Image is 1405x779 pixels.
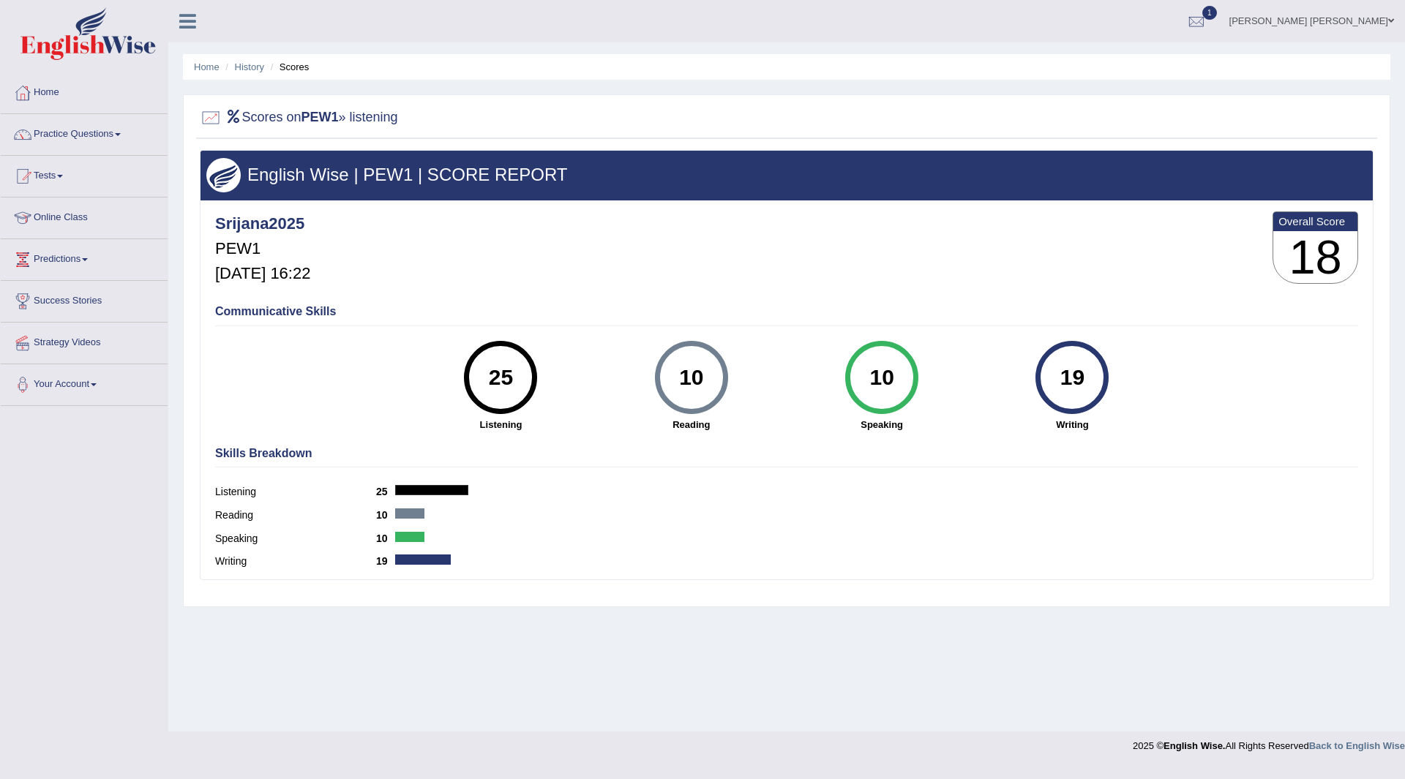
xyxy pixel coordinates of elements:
label: Writing [215,554,376,569]
div: 10 [855,347,908,408]
strong: Listening [413,418,588,432]
a: Back to English Wise [1309,740,1405,751]
a: Online Class [1,197,168,234]
div: 25 [474,347,528,408]
strong: Writing [984,418,1160,432]
a: Tests [1,156,168,192]
div: 19 [1046,347,1099,408]
b: 10 [376,509,395,521]
b: PEW1 [301,110,339,124]
b: 10 [376,532,395,544]
a: Predictions [1,239,168,276]
a: Home [194,61,220,72]
b: Overall Score [1278,215,1352,227]
a: Strategy Videos [1,323,168,359]
label: Listening [215,484,376,500]
a: Your Account [1,364,168,401]
label: Speaking [215,531,376,546]
strong: Reading [604,418,779,432]
h4: Srijana2025 [215,215,310,233]
a: Home [1,72,168,109]
h4: Communicative Skills [215,305,1358,318]
a: Practice Questions [1,114,168,151]
h5: [DATE] 16:22 [215,265,310,282]
h5: PEW1 [215,240,310,257]
h2: Scores on » listening [200,107,398,129]
div: 2025 © All Rights Reserved [1133,731,1405,753]
a: Success Stories [1,281,168,317]
label: Reading [215,508,376,523]
h3: English Wise | PEW1 | SCORE REPORT [206,165,1367,184]
h4: Skills Breakdown [215,447,1358,460]
img: wings.png [206,158,241,192]
strong: Speaking [794,418,970,432]
b: 19 [376,555,395,567]
span: 1 [1202,6,1217,20]
a: History [235,61,264,72]
li: Scores [267,60,310,74]
strong: English Wise. [1164,740,1225,751]
b: 25 [376,486,395,497]
h3: 18 [1273,231,1357,284]
div: 10 [664,347,718,408]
